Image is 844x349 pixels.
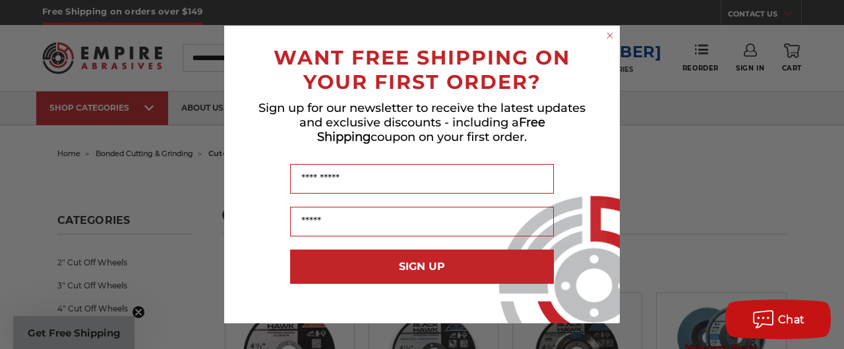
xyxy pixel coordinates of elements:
span: Sign up for our newsletter to receive the latest updates and exclusive discounts - including a co... [258,101,586,144]
span: WANT FREE SHIPPING ON YOUR FIRST ORDER? [274,45,570,94]
button: Chat [725,300,831,339]
button: SIGN UP [290,250,554,284]
span: Chat [778,313,805,326]
input: Email [290,207,554,236]
span: Free Shipping [317,115,545,144]
button: Close dialog [603,29,617,42]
